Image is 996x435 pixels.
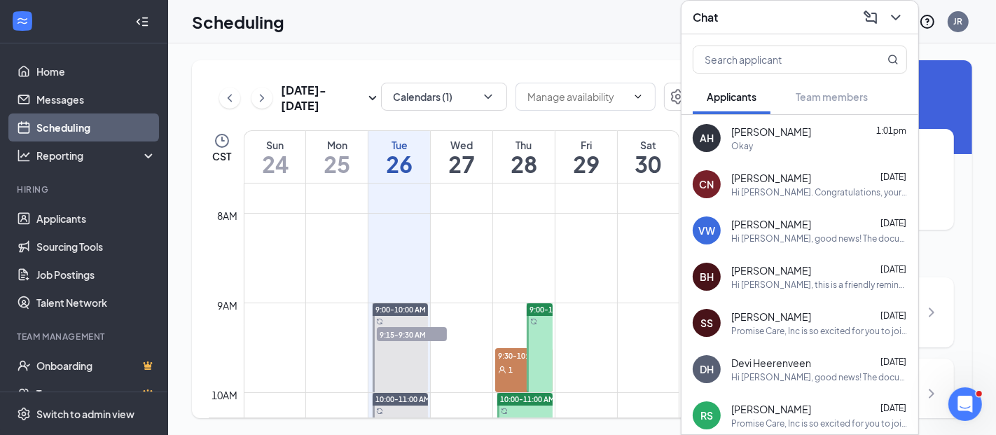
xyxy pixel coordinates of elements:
[36,352,156,380] a: OnboardingCrown
[431,138,492,152] div: Wed
[555,152,617,176] h1: 29
[618,138,679,152] div: Sat
[212,149,231,163] span: CST
[368,131,430,183] a: August 26, 2025
[493,131,555,183] a: August 28, 2025
[670,88,686,105] svg: Settings
[36,113,156,141] a: Scheduling
[214,132,230,149] svg: Clock
[664,83,692,111] button: Settings
[215,208,241,223] div: 8am
[281,83,364,113] h3: [DATE] - [DATE]
[700,408,713,422] div: RS
[375,394,430,404] span: 10:00-11:00 AM
[135,15,149,29] svg: Collapse
[17,331,153,343] div: Team Management
[364,90,381,106] svg: SmallChevronDown
[731,417,907,429] div: Promise Care, Inc is so excited for you to join our team! Do you know anyone else who might be in...
[731,371,907,383] div: Hi [PERSON_NAME], good news! The document signature request for Promise Care, Inc - CNA - [GEOGRA...
[431,131,492,183] a: August 27, 2025
[17,149,31,163] svg: Analysis
[700,316,713,330] div: SS
[731,186,907,198] div: Hi [PERSON_NAME]. Congratulations, your meeting with Promise Care, Inc for Caregiver/Home Health ...
[700,177,714,191] div: CN
[527,89,627,104] input: Manage availability
[36,261,156,289] a: Job Postings
[36,407,134,421] div: Switch to admin view
[251,88,272,109] button: ChevronRight
[700,131,714,145] div: AH
[880,357,906,367] span: [DATE]
[36,57,156,85] a: Home
[36,289,156,317] a: Talent Network
[618,131,679,183] a: August 30, 2025
[862,9,879,26] svg: ComposeMessage
[368,138,430,152] div: Tue
[36,233,156,261] a: Sourcing Tools
[707,90,756,103] span: Applicants
[209,387,241,403] div: 10am
[493,152,555,176] h1: 28
[731,217,811,231] span: [PERSON_NAME]
[731,402,811,416] span: [PERSON_NAME]
[796,90,868,103] span: Team members
[555,131,617,183] a: August 29, 2025
[700,362,714,376] div: DH
[376,408,383,415] svg: Sync
[381,83,507,111] button: Calendars (1)ChevronDown
[36,149,157,163] div: Reporting
[887,9,904,26] svg: ChevronDown
[923,304,940,321] svg: ChevronRight
[880,264,906,275] span: [DATE]
[731,325,907,337] div: Promise Care, Inc is so excited for you to join our team! Do you know anyone else who might be in...
[192,10,284,34] h1: Scheduling
[731,279,907,291] div: Hi [PERSON_NAME], this is a friendly reminder. Please select a meeting time slot for your CNA - A...
[693,46,859,73] input: Search applicant
[880,172,906,182] span: [DATE]
[219,88,240,109] button: ChevronLeft
[306,152,368,176] h1: 25
[244,152,305,176] h1: 24
[17,407,31,421] svg: Settings
[36,380,156,408] a: TeamCrown
[530,305,580,315] span: 9:00-10:00 AM
[215,298,241,313] div: 9am
[632,91,644,102] svg: ChevronDown
[501,408,508,415] svg: Sync
[377,327,447,341] span: 9:15-9:30 AM
[880,310,906,321] span: [DATE]
[36,85,156,113] a: Messages
[919,13,936,30] svg: QuestionInfo
[555,138,617,152] div: Fri
[255,90,269,106] svg: ChevronRight
[887,54,899,65] svg: MagnifyingGlass
[306,131,368,183] a: August 25, 2025
[700,270,714,284] div: BH
[500,394,555,404] span: 10:00-11:00 AM
[495,348,553,362] span: 9:30-10:00 AM
[664,83,692,113] a: Settings
[244,138,305,152] div: Sun
[880,218,906,228] span: [DATE]
[693,10,718,25] h3: Chat
[923,385,940,402] svg: ChevronRight
[731,263,811,277] span: [PERSON_NAME]
[223,90,237,106] svg: ChevronLeft
[15,14,29,28] svg: WorkstreamLogo
[368,152,430,176] h1: 26
[493,138,555,152] div: Thu
[876,125,906,136] span: 1:01pm
[954,15,963,27] div: JR
[244,131,305,183] a: August 24, 2025
[306,138,368,152] div: Mon
[498,366,506,374] svg: User
[731,125,811,139] span: [PERSON_NAME]
[376,318,383,325] svg: Sync
[731,356,811,370] span: Devi Heerenveen
[481,90,495,104] svg: ChevronDown
[431,152,492,176] h1: 27
[859,6,882,29] button: ComposeMessage
[731,140,753,152] div: Okay
[375,305,426,315] span: 9:00-10:00 AM
[17,184,153,195] div: Hiring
